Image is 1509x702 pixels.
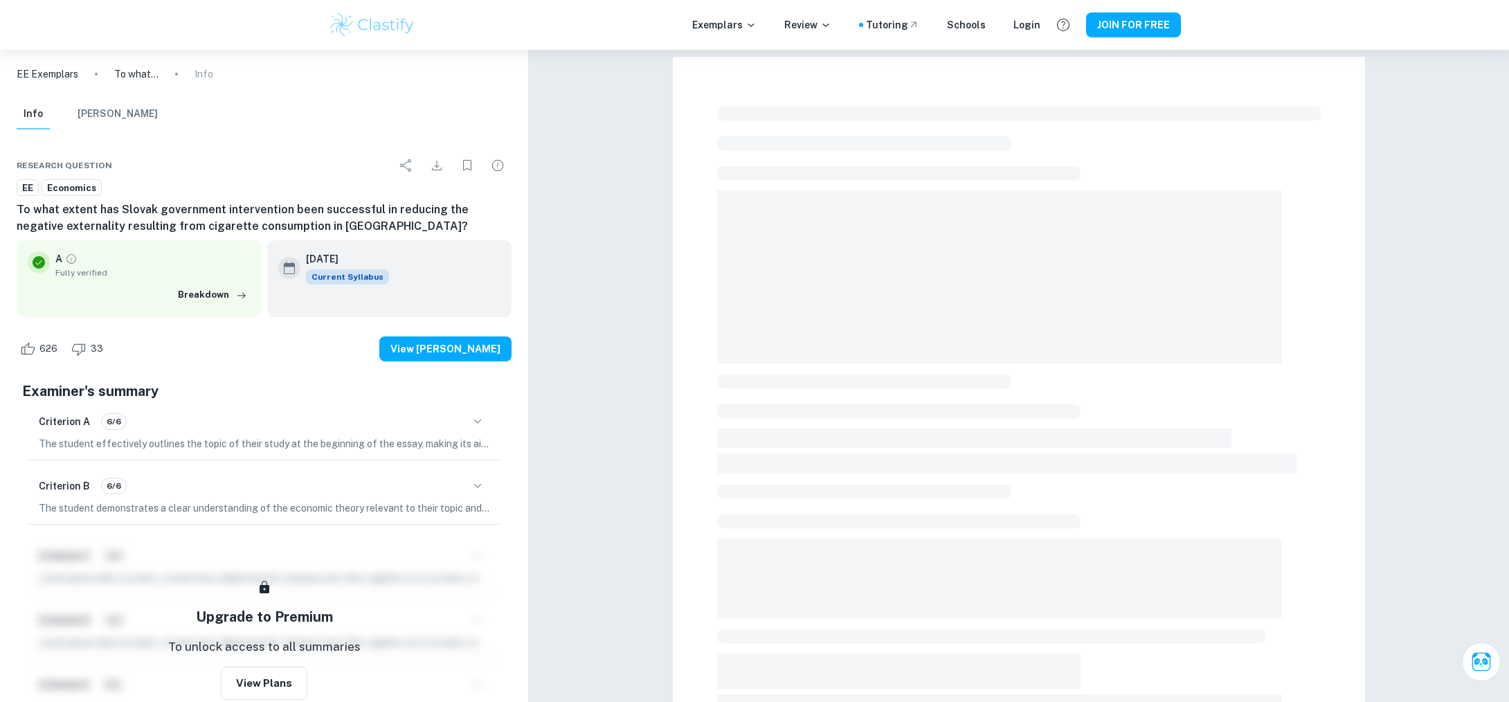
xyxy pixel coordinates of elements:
[17,338,65,360] div: Like
[947,17,986,33] a: Schools
[423,152,451,179] div: Download
[392,152,420,179] div: Share
[784,17,831,33] p: Review
[42,179,102,197] a: Economics
[39,436,489,451] p: The student effectively outlines the topic of their study at the beginning of the essay, making i...
[42,181,101,195] span: Economics
[78,99,158,129] button: [PERSON_NAME]
[195,66,213,82] p: Info
[1051,13,1075,37] button: Help and Feedback
[174,285,251,305] button: Breakdown
[306,251,378,267] h6: [DATE]
[39,478,90,494] h6: Criterion B
[17,159,112,172] span: Research question
[692,17,757,33] p: Exemplars
[306,269,389,285] span: Current Syllabus
[39,414,90,429] h6: Criterion A
[196,606,333,627] h5: Upgrade to Premium
[65,253,78,265] a: Grade fully verified
[1462,642,1501,681] button: Ask Clai
[55,267,251,279] span: Fully verified
[83,342,111,356] span: 33
[39,501,489,516] p: The student demonstrates a clear understanding of the economic theory relevant to their topic and...
[379,336,512,361] button: View [PERSON_NAME]
[32,342,65,356] span: 626
[17,99,50,129] button: Info
[1013,17,1040,33] a: Login
[484,152,512,179] div: Report issue
[168,638,361,656] p: To unlock access to all summaries
[68,338,111,360] div: Dislike
[102,415,126,428] span: 6/6
[221,667,307,700] button: View Plans
[102,480,126,492] span: 6/6
[17,179,39,197] a: EE
[114,66,159,82] p: To what extent has Slovak government intervention been successful in reducing the negative extern...
[17,201,512,235] h6: To what extent has Slovak government intervention been successful in reducing the negative extern...
[55,251,62,267] p: A
[306,269,389,285] div: This exemplar is based on the current syllabus. Feel free to refer to it for inspiration/ideas wh...
[17,181,38,195] span: EE
[328,11,416,39] img: Clastify logo
[453,152,481,179] div: Bookmark
[17,66,78,82] a: EE Exemplars
[866,17,919,33] a: Tutoring
[22,381,506,402] h5: Examiner's summary
[1086,12,1181,37] button: JOIN FOR FREE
